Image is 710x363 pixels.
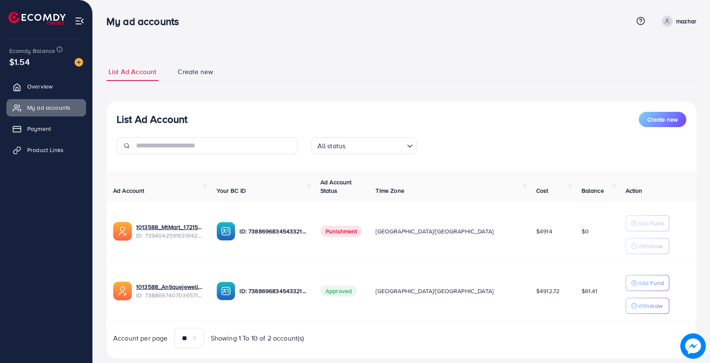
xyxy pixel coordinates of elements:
[239,286,306,296] p: ID: 7388696834543321089
[27,125,51,133] span: Payment
[8,12,66,25] img: logo
[638,278,664,288] p: Add Fund
[239,226,306,236] p: ID: 7388696834543321089
[320,285,357,296] span: Approved
[217,222,235,241] img: ic-ba-acc.ded83a64.svg
[113,282,132,300] img: ic-ads-acc.e4c84228.svg
[6,141,86,158] a: Product Links
[217,282,235,300] img: ic-ba-acc.ded83a64.svg
[626,275,669,291] button: Add Fund
[6,99,86,116] a: My ad accounts
[582,227,589,236] span: $0
[582,287,598,295] span: $61.41
[348,138,403,152] input: Search for option
[638,218,664,228] p: Add Fund
[626,238,669,254] button: Withdraw
[27,103,70,112] span: My ad accounts
[311,137,417,154] div: Search for option
[658,16,696,27] a: mazhar
[136,283,203,300] div: <span class='underline'>1013588_Antiquejeweller_1720315192131</span></br>7388697407036571665
[27,82,53,91] span: Overview
[211,333,304,343] span: Showing 1 To 10 of 2 account(s)
[320,226,362,237] span: Punishment
[217,186,246,195] span: Your BC ID
[136,231,203,240] span: ID: 7394042591639142417
[136,283,203,291] a: 1013588_Antiquejeweller_1720315192131
[647,115,678,124] span: Create new
[676,16,696,26] p: mazhar
[376,186,404,195] span: Time Zone
[6,120,86,137] a: Payment
[9,47,55,55] span: Ecomdy Balance
[178,67,213,77] span: Create new
[680,333,706,359] img: image
[320,178,352,195] span: Ad Account Status
[113,186,145,195] span: Ad Account
[536,186,549,195] span: Cost
[626,298,669,314] button: Withdraw
[117,113,187,125] h3: List Ad Account
[639,112,686,127] button: Create new
[536,287,560,295] span: $4912.72
[75,58,83,67] img: image
[582,186,604,195] span: Balance
[626,186,643,195] span: Action
[113,333,168,343] span: Account per page
[136,223,203,231] a: 1013588_MtMart_1721559701675
[109,67,156,77] span: List Ad Account
[638,301,663,311] p: Withdraw
[136,291,203,299] span: ID: 7388697407036571665
[376,287,493,295] span: [GEOGRAPHIC_DATA]/[GEOGRAPHIC_DATA]
[638,241,663,251] p: Withdraw
[106,15,186,28] h3: My ad accounts
[316,140,348,152] span: All status
[9,55,30,68] span: $1.54
[113,222,132,241] img: ic-ads-acc.e4c84228.svg
[626,215,669,231] button: Add Fund
[376,227,493,236] span: [GEOGRAPHIC_DATA]/[GEOGRAPHIC_DATA]
[6,78,86,95] a: Overview
[136,223,203,240] div: <span class='underline'>1013588_MtMart_1721559701675</span></br>7394042591639142417
[536,227,552,236] span: $4914
[75,16,84,26] img: menu
[27,146,64,154] span: Product Links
